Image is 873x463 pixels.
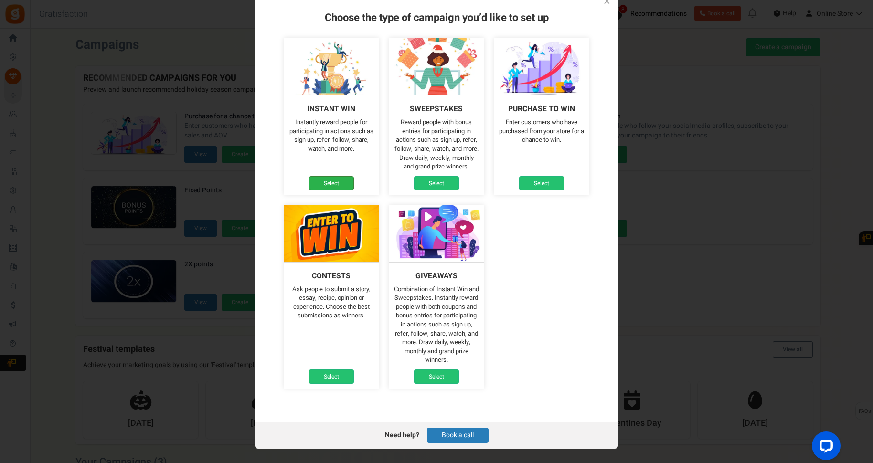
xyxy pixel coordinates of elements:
img: contests.webp [284,205,379,262]
img: giveaways.webp [389,205,484,262]
p: Instantly reward people for participating in actions such as sign up, refer, follow, share, watch... [288,118,374,153]
a: Book a call [427,428,489,443]
p: Combination of Instant Win and Sweepstakes. Instantly reward people with both coupons and bonus e... [394,285,479,365]
a: Select [309,176,354,190]
a: Select [309,369,354,384]
img: purchase_to_win.webp [494,38,589,95]
img: instant-win.webp [284,38,379,95]
p: Reward people with bonus entries for participating in actions such as sign up, refer, follow, sha... [394,118,479,171]
p: Ask people to submit a story, essay, recipe, opinion or experience. Choose the best submissions a... [288,285,374,320]
h3: Choose the type of campaign you’d like to set up [279,12,594,23]
img: sweepstakes.webp [389,38,484,95]
a: Select [414,369,459,384]
h4: Giveaways [415,272,458,280]
h4: Instant win [307,105,355,113]
p: Enter customers who have purchased from your store for a chance to win. [499,118,585,145]
a: Select [519,176,564,190]
a: Select [414,176,459,190]
div: Need help? [385,431,419,440]
h4: Contests [312,272,351,280]
h4: Purchase to win [508,105,575,113]
h4: Sweepstakes [410,105,463,113]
